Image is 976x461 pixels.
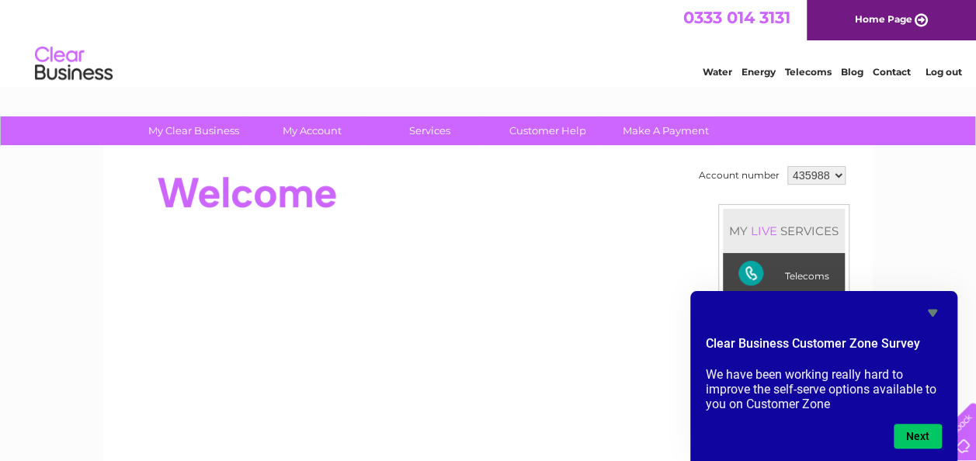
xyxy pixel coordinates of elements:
a: Log out [925,66,961,78]
img: logo.png [34,40,113,88]
a: Customer Help [484,116,612,145]
div: Clear Business Customer Zone Survey [706,303,942,449]
td: Account number [695,162,783,189]
a: Make A Payment [602,116,730,145]
h2: Clear Business Customer Zone Survey [706,334,942,361]
div: Clear Business is a trading name of Verastar Limited (registered in [GEOGRAPHIC_DATA] No. 3667643... [122,9,856,75]
a: Water [703,66,732,78]
div: LIVE [748,224,780,238]
a: Telecoms [785,66,832,78]
div: MY SERVICES [723,209,845,253]
a: Energy [742,66,776,78]
a: My Account [248,116,376,145]
button: Hide survey [923,303,942,322]
a: Blog [841,66,863,78]
a: My Clear Business [130,116,258,145]
a: Contact [873,66,911,78]
a: 0333 014 3131 [683,8,790,27]
button: Next question [894,424,942,449]
a: Services [366,116,494,145]
div: Telecoms [738,253,829,296]
p: We have been working really hard to improve the self-serve options available to you on Customer Zone [706,367,942,411]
